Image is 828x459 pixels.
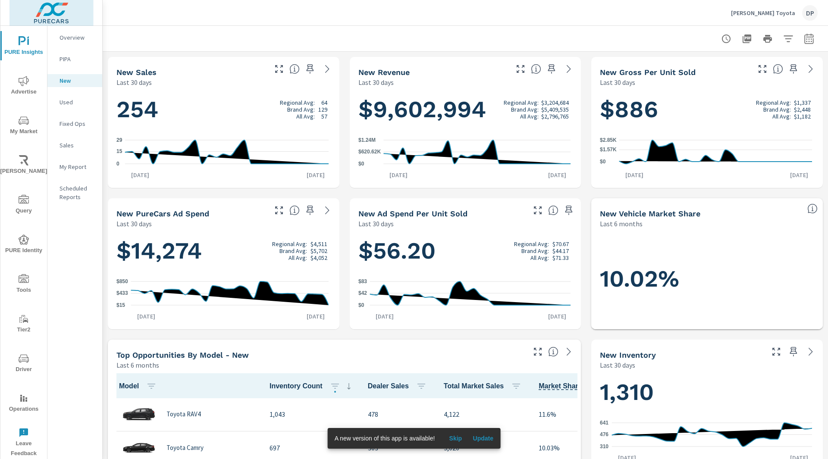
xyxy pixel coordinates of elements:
h5: New PureCars Ad Spend [116,209,209,218]
a: See more details in report [804,345,818,359]
button: Update [469,431,497,445]
p: Last 30 days [358,219,394,229]
span: Skip [445,434,466,442]
p: Last 30 days [358,77,394,87]
text: $0 [358,161,364,167]
p: $2,448 [794,106,811,113]
text: $1.57K [600,147,617,153]
p: Regional Avg: [514,240,549,247]
p: Last 6 months [600,219,643,229]
h5: Top Opportunities by Model - New [116,350,249,359]
span: Total sales revenue over the selected date range. [Source: This data is sourced from the dealer’s... [531,64,541,74]
span: Advertise [3,76,44,97]
button: Make Fullscreen [531,345,545,359]
text: $0 [600,159,606,165]
a: See more details in report [320,62,334,76]
span: Model sales / Total Market Sales. [Market = within dealer PMA (or 60 miles if no PMA is defined) ... [539,381,582,391]
h1: $886 [600,95,814,124]
span: Update [473,434,493,442]
h5: New Sales [116,68,157,77]
button: Make Fullscreen [514,62,527,76]
p: All Avg: [520,113,539,120]
span: Save this to your personalized report [303,62,317,76]
text: $15 [116,302,125,308]
span: Save this to your personalized report [562,203,576,217]
p: $4,052 [310,254,327,261]
p: 10.03% [539,443,603,453]
p: Toyota RAV4 [166,410,201,418]
span: Total cost of media for all PureCars channels for the selected dealership group over the selected... [289,205,300,215]
span: [PERSON_NAME] [3,155,44,176]
span: Number of vehicles sold by the dealership over the selected date range. [Source: This data is sou... [289,64,300,74]
button: Print Report [759,30,776,47]
div: Sales [47,139,102,152]
text: 310 [600,443,608,450]
span: Average gross profit generated by the dealership for each vehicle sold over the selected date ran... [773,64,783,74]
span: My Market [3,116,44,137]
p: Brand Avg: [287,106,315,113]
p: Brand Avg: [279,247,307,254]
text: $433 [116,290,128,297]
button: Apply Filters [780,30,797,47]
p: $44.17 [552,247,569,254]
div: DP [802,5,818,21]
p: 11.6% [539,409,603,419]
p: [DATE] [301,312,331,321]
button: Make Fullscreen [756,62,769,76]
p: 478 [368,409,430,419]
p: Regional Avg: [756,99,791,106]
p: Last 30 days [600,77,635,87]
span: Average cost of advertising per each vehicle sold at the dealer over the selected date range. The... [548,205,558,215]
p: Used [60,98,95,106]
img: glamour [122,401,156,427]
text: 641 [600,420,608,426]
p: [DATE] [125,171,155,179]
p: $1,337 [794,99,811,106]
div: Overview [47,31,102,44]
button: Make Fullscreen [769,345,783,359]
h5: New Gross Per Unit Sold [600,68,696,77]
p: 57 [321,113,327,120]
p: All Avg: [289,254,307,261]
h5: New Ad Spend Per Unit Sold [358,209,467,218]
p: Last 6 months [116,360,159,370]
div: Scheduled Reports [47,182,102,203]
span: Save this to your personalized report [545,62,558,76]
p: Regional Avg: [280,99,315,106]
text: 29 [116,137,122,143]
p: PIPA [60,55,95,63]
p: Last 30 days [116,77,152,87]
p: [PERSON_NAME] Toyota [731,9,795,17]
span: Query [3,195,44,216]
p: 1,043 [270,409,354,419]
div: Fixed Ops [47,117,102,130]
p: Scheduled Reports [60,184,95,201]
p: Brand Avg: [511,106,539,113]
p: [DATE] [383,171,414,179]
p: Sales [60,141,95,150]
p: [DATE] [542,312,572,321]
a: See more details in report [562,345,576,359]
p: $4,511 [310,240,327,247]
p: My Report [60,162,95,171]
p: Fixed Ops [60,119,95,128]
p: All Avg: [530,254,549,261]
p: Overview [60,33,95,42]
text: $2.85K [600,137,617,143]
button: Make Fullscreen [531,203,545,217]
text: 15 [116,149,122,155]
span: PURE Identity [3,234,44,256]
span: Market Share [539,381,603,391]
p: [DATE] [619,171,649,179]
text: $850 [116,278,128,284]
h5: New Vehicle Market Share [600,209,700,218]
p: Last 30 days [600,360,635,370]
span: A new version of this app is available! [335,435,435,442]
button: Select Date Range [800,30,818,47]
p: $1,182 [794,113,811,120]
h1: $56.20 [358,236,573,265]
p: 64 [321,99,327,106]
span: Save this to your personalized report [787,62,800,76]
text: $1.24M [358,137,376,143]
p: New [60,76,95,85]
